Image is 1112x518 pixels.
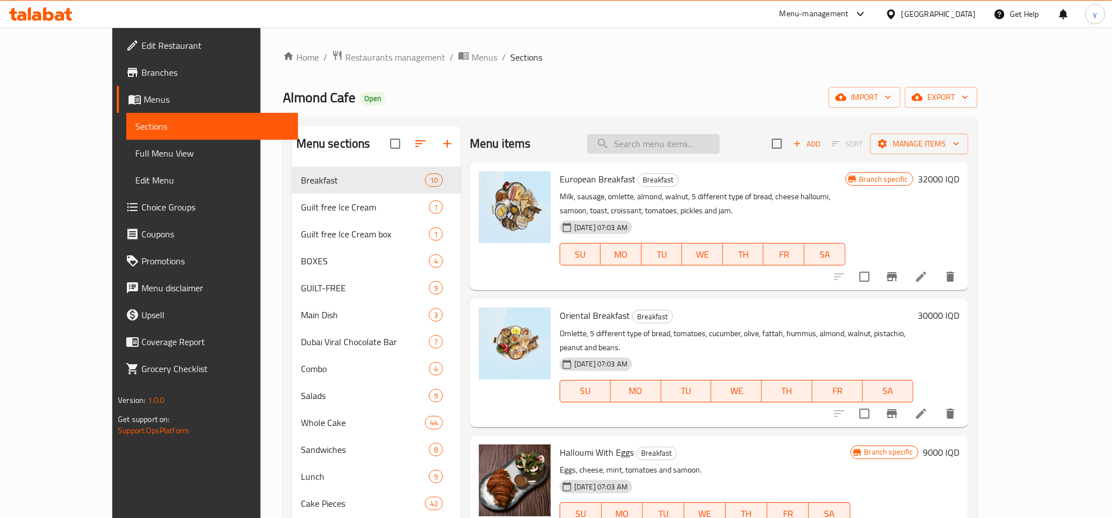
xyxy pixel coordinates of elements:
[560,243,601,265] button: SU
[141,39,289,52] span: Edit Restaurant
[560,444,634,461] span: Halloumi With Eggs
[301,308,429,322] div: Main Dish
[560,171,635,187] span: European Breakfast
[383,132,407,155] span: Select all sections
[301,362,429,375] span: Combo
[766,383,808,399] span: TH
[472,51,497,64] span: Menus
[429,389,443,402] div: items
[429,256,442,267] span: 4
[292,463,461,490] div: Lunch9
[301,173,425,187] div: Breakfast
[301,335,429,349] span: Dubai Viral Chocolate Bar
[510,51,542,64] span: Sections
[292,382,461,409] div: Salads9
[135,173,289,187] span: Edit Menu
[560,463,850,477] p: Eggs, cheese, mint, tomatoes and samoon.
[118,393,145,407] span: Version:
[878,263,905,290] button: Branch-specific-item
[301,470,429,483] span: Lunch
[407,130,434,157] span: Sort sections
[502,51,506,64] li: /
[118,423,189,438] a: Support.OpsPlatform
[601,243,642,265] button: MO
[292,301,461,328] div: Main Dish3
[292,221,461,247] div: Guilt free Ice Cream box1
[141,335,289,349] span: Coverage Report
[825,135,870,153] span: Select section first
[565,383,606,399] span: SU
[301,389,429,402] span: Salads
[937,263,964,290] button: delete
[1093,8,1097,20] span: y
[429,471,442,482] span: 9
[632,310,673,323] div: Breakfast
[642,243,683,265] button: TU
[789,135,825,153] span: Add item
[560,190,845,218] p: Milk, sausage, omlette, almond, walnut, 5 different type of bread, cheese halloumi, samoon, toast...
[126,113,298,140] a: Sections
[118,412,170,427] span: Get support on:
[914,270,928,283] a: Edit menu item
[587,134,720,154] input: search
[867,383,909,399] span: SA
[789,135,825,153] button: Add
[479,444,551,516] img: Halloumi With Eggs
[809,246,841,263] span: SA
[117,247,298,274] a: Promotions
[429,337,442,347] span: 7
[429,444,442,455] span: 8
[283,50,977,65] nav: breadcrumb
[458,50,497,65] a: Menus
[804,243,845,265] button: SA
[301,497,425,510] div: Cake Pieces
[141,227,289,241] span: Coupons
[301,443,429,456] div: Sandwiches
[117,194,298,221] a: Choice Groups
[902,8,976,20] div: [GEOGRAPHIC_DATA]
[937,400,964,427] button: delete
[611,380,661,402] button: MO
[429,281,443,295] div: items
[687,246,719,263] span: WE
[301,416,425,429] span: Whole Cake
[283,51,319,64] a: Home
[301,200,429,214] div: Guilt free Ice Cream
[144,93,289,106] span: Menus
[853,265,876,288] span: Select to update
[615,383,657,399] span: MO
[863,380,913,402] button: SA
[918,171,959,187] h6: 32000 IQD
[817,383,858,399] span: FR
[117,32,298,59] a: Edit Restaurant
[141,362,289,375] span: Grocery Checklist
[914,407,928,420] a: Edit menu item
[292,490,461,517] div: Cake Pieces42
[762,380,812,402] button: TH
[117,86,298,113] a: Menus
[633,310,672,323] span: Breakfast
[425,418,442,428] span: 44
[429,310,442,320] span: 3
[135,146,289,160] span: Full Menu View
[141,308,289,322] span: Upsell
[117,301,298,328] a: Upsell
[838,90,891,104] span: import
[292,355,461,382] div: Combo4
[283,85,355,110] span: Almond Cafe
[126,167,298,194] a: Edit Menu
[141,254,289,268] span: Promotions
[429,443,443,456] div: items
[855,174,913,185] span: Branch specific
[570,222,632,233] span: [DATE] 07:03 AM
[332,50,445,65] a: Restaurants management
[605,246,637,263] span: MO
[646,246,678,263] span: TU
[429,308,443,322] div: items
[429,227,443,241] div: items
[141,66,289,79] span: Branches
[425,498,442,509] span: 42
[560,327,913,355] p: Omlette, 5 different type of bread, tomatoes, cucumber, olive, fattah, hummus, almond, walnut, pi...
